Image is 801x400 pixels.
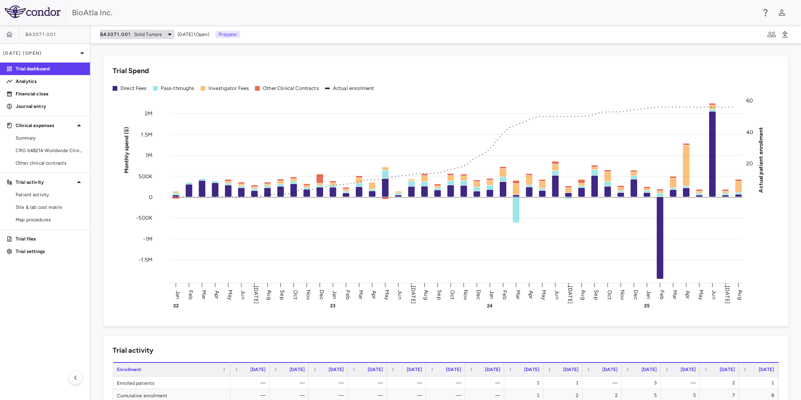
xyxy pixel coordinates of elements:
tspan: 60 [746,97,753,104]
p: Journal entry [16,103,84,110]
text: 25 [644,303,650,309]
text: Feb [345,290,351,299]
span: [DATE] [329,367,344,372]
text: May [698,289,704,300]
img: logo-full-SnFGN8VE.png [5,5,61,18]
div: 1 [746,377,774,389]
div: 2 [707,377,735,389]
div: Other Clinical Contracts [263,85,319,92]
text: Mar [201,290,207,299]
div: 3 [629,377,657,389]
text: Aug [423,290,429,300]
text: Jan [645,290,652,299]
text: Apr [684,290,691,299]
span: Map procedures [16,216,84,223]
div: 1 [511,377,539,389]
div: — [316,377,344,389]
text: Jun [397,290,403,299]
text: [DATE] [253,286,259,304]
div: — [668,377,696,389]
p: Preparer [216,31,240,38]
div: — [394,377,422,389]
tspan: 1.5M [141,131,153,138]
span: [DATE] [563,367,578,372]
text: Oct [292,290,299,299]
text: Jan [331,290,338,299]
span: [DATE] [485,367,500,372]
span: Other clinical contracts [16,160,84,167]
tspan: -1M [143,235,153,242]
text: Sep [279,290,286,300]
span: [DATE] [368,367,383,372]
text: Aug [266,290,273,300]
tspan: 500K [138,173,153,179]
div: — [589,377,618,389]
div: 1 [550,377,578,389]
text: Jun [240,290,246,299]
span: [DATE] [720,367,735,372]
text: Mar [515,290,521,299]
text: Dec [632,289,639,300]
text: Mar [672,290,678,299]
div: BioAtla Inc. [72,7,756,18]
text: Sep [593,290,600,300]
p: Clinical expenses [16,122,74,129]
text: Mar [357,290,364,299]
span: Site & lab cost matrix [16,204,84,211]
tspan: 2M [145,110,153,117]
text: 23 [330,303,336,309]
p: Trial settings [16,248,84,255]
span: CRO 648214 Worldwide Clinical Trials Holdings, Inc. [16,147,84,154]
p: Analytics [16,78,84,85]
text: Jan [489,290,495,299]
tspan: -1.5M [138,257,153,263]
text: Nov [305,289,312,300]
h6: Trial Spend [113,66,149,76]
text: 22 [173,303,179,309]
text: May [541,289,547,300]
tspan: 1M [145,152,153,159]
div: — [277,377,305,389]
text: Apr [528,290,534,299]
tspan: 0 [149,194,153,201]
div: Direct Fees [120,85,147,92]
text: Feb [501,290,508,299]
div: Pass-throughs [161,85,194,92]
tspan: Monthly spend ($) [123,127,130,173]
span: Enrollment [117,367,142,372]
span: [DATE] [250,367,266,372]
span: [DATE] [681,367,696,372]
span: [DATE] [759,367,774,372]
p: [DATE] (Open) [3,50,77,57]
span: Patient activity [16,191,84,198]
span: [DATE] [289,367,305,372]
div: — [472,377,500,389]
text: [DATE] [410,286,417,304]
text: Nov [619,289,626,300]
text: Aug [580,290,587,300]
text: Feb [659,290,665,299]
span: [DATE] [524,367,539,372]
text: Dec [475,289,482,300]
text: Nov [462,289,469,300]
text: [DATE] [724,286,731,304]
span: [DATE] (Open) [178,31,209,38]
div: Investigator Fees [208,85,249,92]
div: Actual enrollment [333,85,374,92]
text: 24 [487,303,493,309]
div: Enrolled patients [113,377,230,389]
p: Trial activity [16,179,74,186]
text: Feb [187,290,194,299]
span: [DATE] [446,367,461,372]
tspan: -500K [136,215,153,221]
text: [DATE] [567,286,573,304]
text: Oct [449,290,456,299]
tspan: 20 [746,160,753,167]
text: Dec [318,289,325,300]
text: May [384,289,390,300]
p: Financial close [16,90,84,97]
span: [DATE] [641,367,657,372]
text: Jun [711,290,717,299]
span: BA3071.001 [25,31,56,38]
span: Summary [16,135,84,142]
